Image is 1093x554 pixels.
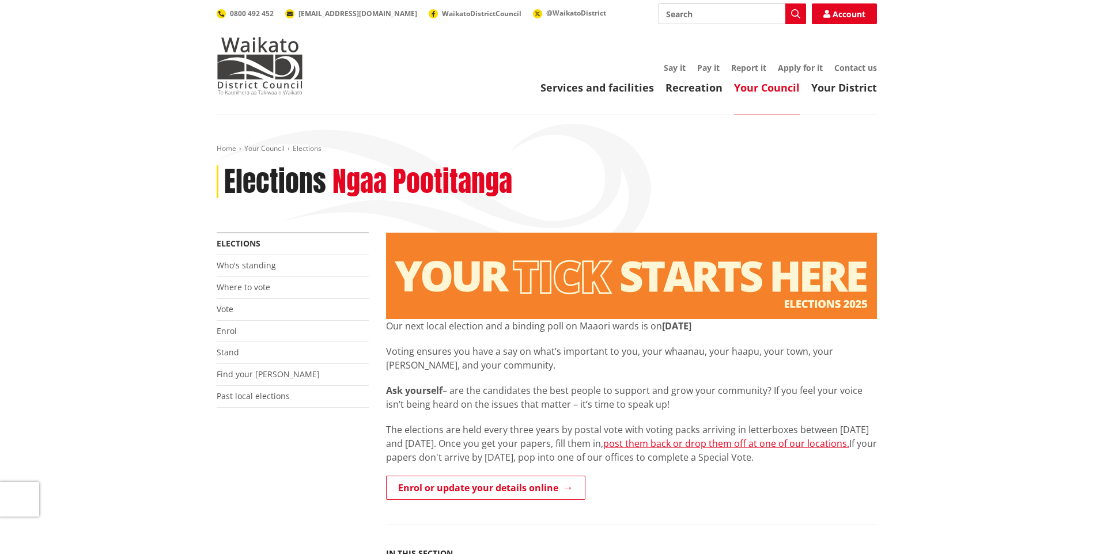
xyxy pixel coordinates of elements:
[332,165,512,199] h2: Ngaa Pootitanga
[298,9,417,18] span: [EMAIL_ADDRESS][DOMAIN_NAME]
[217,260,276,271] a: Who's standing
[386,319,877,333] p: Our next local election and a binding poll on Maaori wards is on
[603,437,849,450] a: post them back or drop them off at one of our locations.
[230,9,274,18] span: 0800 492 452
[293,143,322,153] span: Elections
[386,423,877,464] p: The elections are held every three years by postal vote with voting packs arriving in letterboxes...
[533,8,606,18] a: @WaikatoDistrict
[386,384,877,411] p: – are the candidates the best people to support and grow your community? If you feel your voice i...
[834,62,877,73] a: Contact us
[217,143,236,153] a: Home
[442,9,521,18] span: WaikatoDistrictCouncil
[217,9,274,18] a: 0800 492 452
[217,282,270,293] a: Where to vote
[659,3,806,24] input: Search input
[697,62,720,73] a: Pay it
[217,325,237,336] a: Enrol
[734,81,800,94] a: Your Council
[540,81,654,94] a: Services and facilities
[429,9,521,18] a: WaikatoDistrictCouncil
[386,476,585,500] a: Enrol or update your details online
[665,81,723,94] a: Recreation
[546,8,606,18] span: @WaikatoDistrict
[386,344,877,372] p: Voting ensures you have a say on what’s important to you, your whaanau, your haapu, your town, yo...
[811,81,877,94] a: Your District
[664,62,686,73] a: Say it
[224,165,326,199] h1: Elections
[217,238,260,249] a: Elections
[285,9,417,18] a: [EMAIL_ADDRESS][DOMAIN_NAME]
[217,390,290,401] a: Past local elections
[778,62,823,73] a: Apply for it
[731,62,766,73] a: Report it
[386,384,443,397] strong: Ask yourself
[386,233,877,319] img: Elections - Website banner
[244,143,285,153] a: Your Council
[217,144,877,154] nav: breadcrumb
[217,369,320,380] a: Find your [PERSON_NAME]
[217,37,303,94] img: Waikato District Council - Te Kaunihera aa Takiwaa o Waikato
[217,347,239,358] a: Stand
[812,3,877,24] a: Account
[662,320,691,332] strong: [DATE]
[217,303,233,314] a: Vote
